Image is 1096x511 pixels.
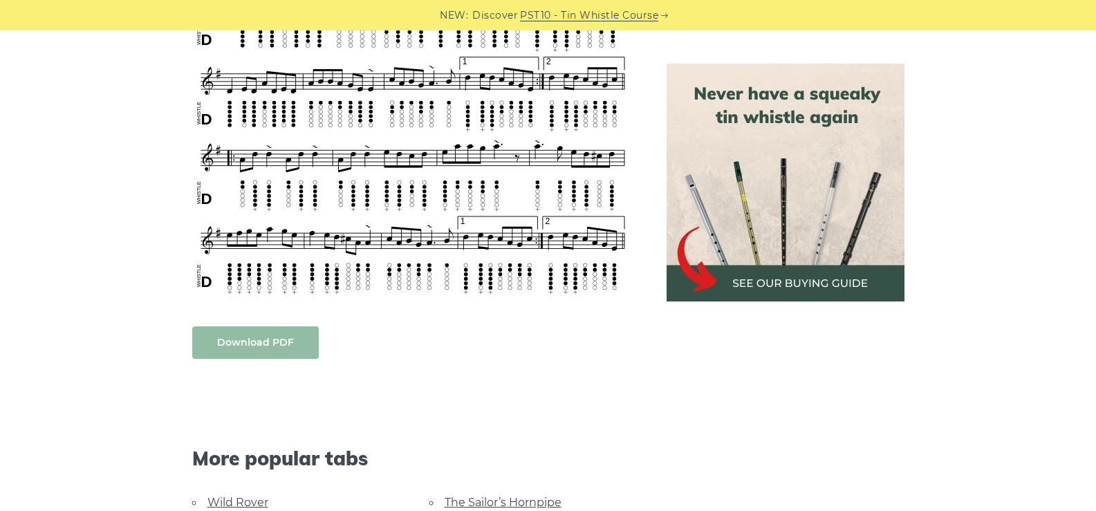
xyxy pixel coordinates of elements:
a: PST10 - Tin Whistle Course [520,8,658,24]
span: More popular tabs [192,447,633,470]
span: Discover [472,8,518,24]
img: tin whistle buying guide [667,64,904,301]
a: Wild Rover [207,496,268,509]
span: NEW: [440,8,468,24]
a: The Sailor’s Hornpipe [445,496,561,509]
a: Download PDF [192,326,319,359]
